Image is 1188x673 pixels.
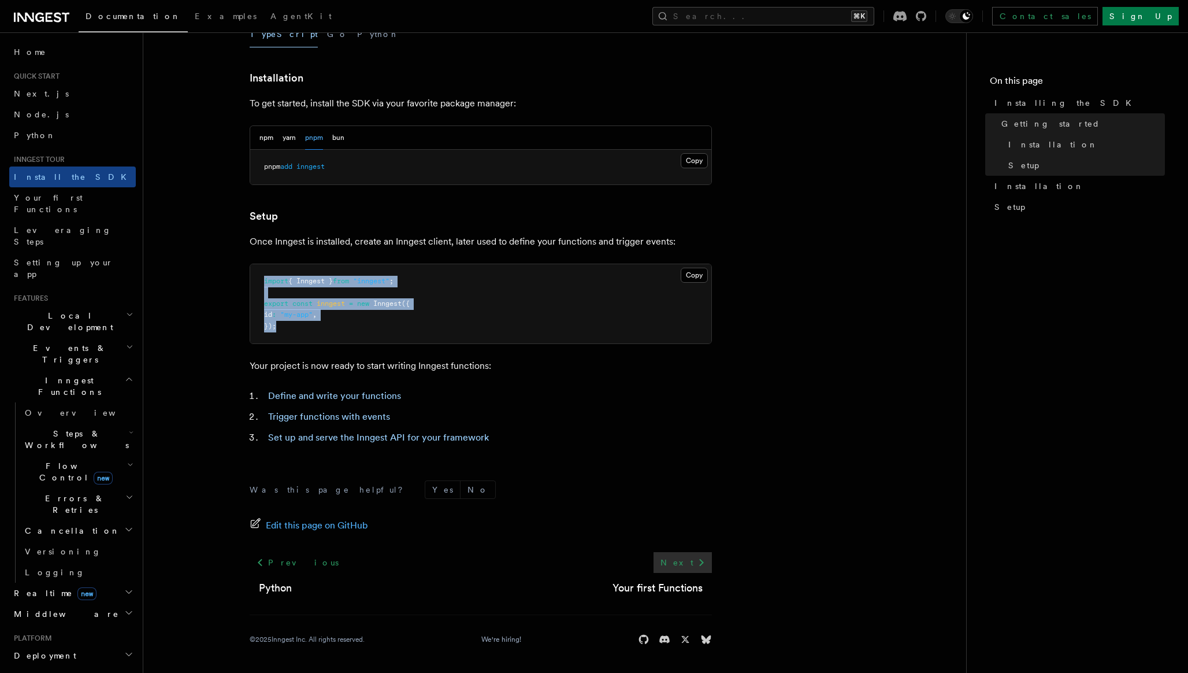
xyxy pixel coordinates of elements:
[990,197,1165,217] a: Setup
[250,234,712,250] p: Once Inngest is installed, create an Inngest client, later used to define your functions and trig...
[9,187,136,220] a: Your first Functions
[20,525,120,537] span: Cancellation
[681,268,708,283] button: Copy
[9,104,136,125] a: Node.js
[851,10,867,22] kbd: ⌘K
[20,541,136,562] a: Versioning
[9,125,136,146] a: Python
[270,12,332,21] span: AgentKit
[1102,7,1179,25] a: Sign Up
[250,208,278,224] a: Setup
[20,460,127,483] span: Flow Control
[283,126,296,150] button: yarn
[994,97,1138,109] span: Installing the SDK
[461,481,495,498] button: No
[280,162,292,171] span: add
[259,126,273,150] button: npm
[20,402,136,423] a: Overview
[296,162,325,171] span: inngest
[264,310,272,319] span: id
[9,294,48,303] span: Features
[14,110,69,119] span: Node.js
[25,408,144,417] span: Overview
[373,299,402,308] span: Inngest
[1004,155,1165,176] a: Setup
[9,634,52,643] span: Platform
[9,42,136,62] a: Home
[332,126,344,150] button: bun
[9,402,136,583] div: Inngest Functions
[992,7,1098,25] a: Contact sales
[9,650,76,661] span: Deployment
[14,89,69,98] span: Next.js
[1008,139,1098,150] span: Installation
[264,299,288,308] span: export
[994,201,1025,213] span: Setup
[389,277,393,285] span: ;
[20,423,136,456] button: Steps & Workflows
[264,162,280,171] span: pnpm
[357,299,369,308] span: new
[9,310,126,333] span: Local Development
[9,252,136,284] a: Setting up your app
[14,46,46,58] span: Home
[250,21,318,47] button: TypeScript
[25,547,101,556] span: Versioning
[9,83,136,104] a: Next.js
[990,176,1165,197] a: Installation
[313,310,317,319] span: ,
[349,299,353,308] span: =
[327,21,348,47] button: Go
[353,277,389,285] span: "inngest"
[612,580,703,596] a: Your first Functions
[990,74,1165,93] h4: On this page
[9,587,96,599] span: Realtime
[9,305,136,338] button: Local Development
[195,12,257,21] span: Examples
[20,428,129,451] span: Steps & Workflows
[305,126,323,150] button: pnpm
[280,310,313,319] span: "my-app"
[945,9,973,23] button: Toggle dark mode
[1001,118,1100,130] span: Getting started
[425,481,460,498] button: Yes
[268,390,401,401] a: Define and write your functions
[14,225,112,246] span: Leveraging Steps
[288,277,333,285] span: { Inngest }
[317,299,345,308] span: inngest
[652,7,874,25] button: Search...⌘K
[9,608,119,620] span: Middleware
[86,12,181,21] span: Documentation
[25,568,85,577] span: Logging
[333,277,349,285] span: from
[9,338,136,370] button: Events & Triggers
[292,299,313,308] span: const
[264,322,276,330] span: });
[250,358,712,374] p: Your project is now ready to start writing Inngest functions:
[250,635,365,644] div: © 2025 Inngest Inc. All rights reserved.
[20,562,136,583] a: Logging
[9,155,65,164] span: Inngest tour
[259,580,292,596] a: Python
[268,411,390,422] a: Trigger functions with events
[357,21,399,47] button: Python
[9,220,136,252] a: Leveraging Steps
[188,3,263,31] a: Examples
[9,72,60,81] span: Quick start
[681,153,708,168] button: Copy
[250,517,368,534] a: Edit this page on GitHub
[94,472,113,485] span: new
[250,552,345,573] a: Previous
[14,131,56,140] span: Python
[402,299,410,308] span: ({
[14,172,133,182] span: Install the SDK
[250,484,411,495] p: Was this page helpful?
[481,635,521,644] a: We're hiring!
[9,583,136,604] button: Realtimenew
[20,488,136,520] button: Errors & Retries
[266,517,368,534] span: Edit this page on GitHub
[9,375,125,398] span: Inngest Functions
[77,587,96,600] span: new
[268,432,489,443] a: Set up and serve the Inngest API for your framework
[990,93,1165,113] a: Installing the SDK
